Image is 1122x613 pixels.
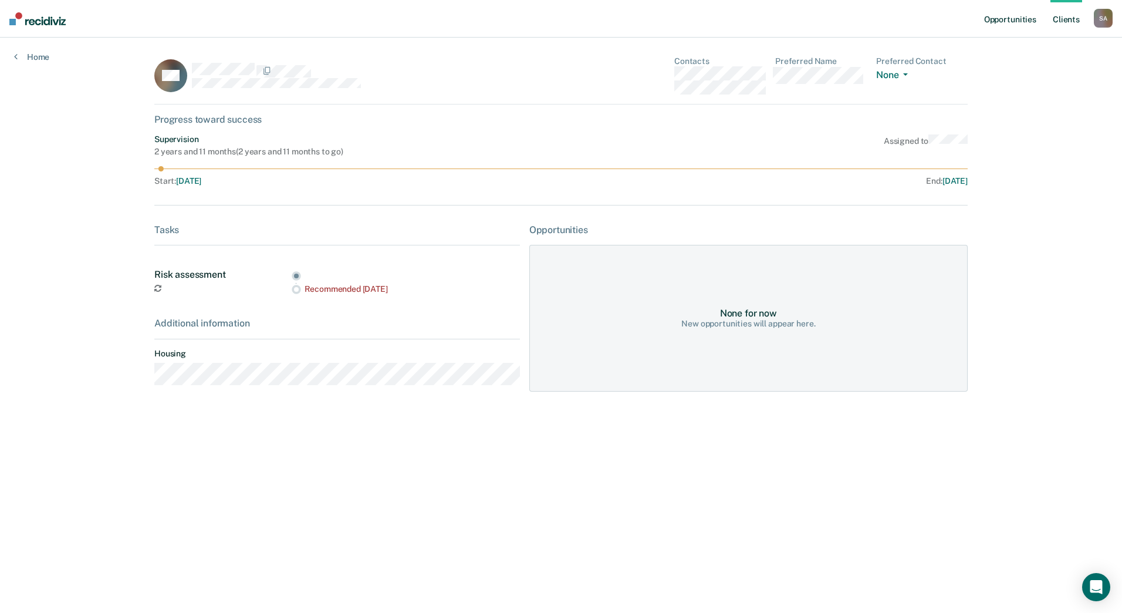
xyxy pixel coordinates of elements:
[1082,573,1110,601] div: Open Intercom Messenger
[154,318,520,329] div: Additional information
[529,224,968,235] div: Opportunities
[154,349,520,359] dt: Housing
[876,69,913,83] button: None
[154,269,292,280] div: Risk assessment
[176,176,201,186] span: [DATE]
[154,224,520,235] div: Tasks
[154,147,343,157] div: 2 years and 11 months ( 2 years and 11 months to go )
[305,284,474,294] div: Recommended [DATE]
[884,134,968,157] div: Assigned to
[1094,9,1113,28] button: SA
[1094,9,1113,28] div: S A
[566,176,968,186] div: End :
[876,56,968,66] dt: Preferred Contact
[14,52,49,62] a: Home
[674,56,766,66] dt: Contacts
[942,176,968,186] span: [DATE]
[154,176,562,186] div: Start :
[9,12,66,25] img: Recidiviz
[154,134,343,144] div: Supervision
[154,114,968,125] div: Progress toward success
[720,308,777,319] div: None for now
[775,56,867,66] dt: Preferred Name
[681,319,815,329] div: New opportunities will appear here.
